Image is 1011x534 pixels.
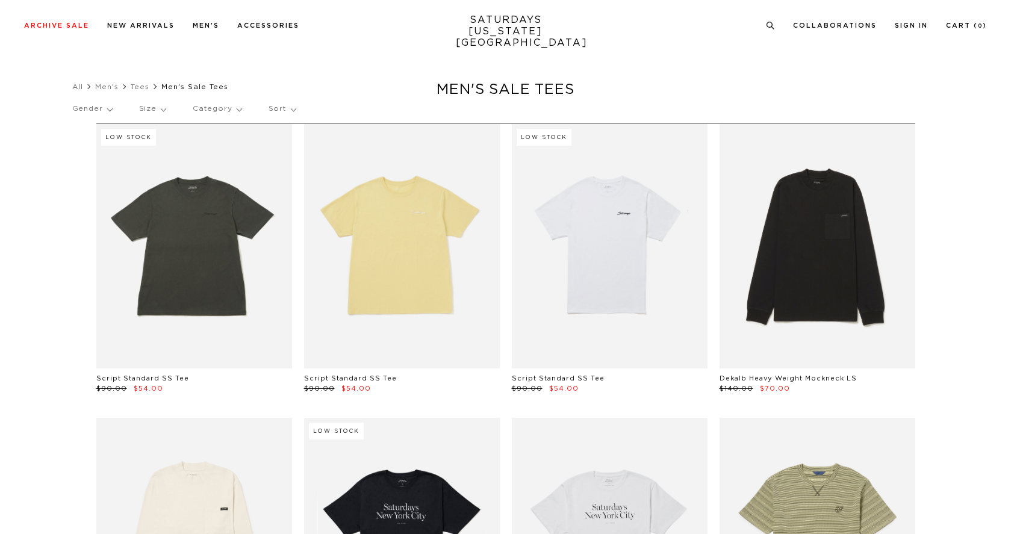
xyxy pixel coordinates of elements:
[24,22,89,29] a: Archive Sale
[96,375,189,382] a: Script Standard SS Tee
[134,385,163,392] span: $54.00
[96,385,127,392] span: $90.00
[269,95,296,123] p: Sort
[193,22,219,29] a: Men's
[309,423,364,439] div: Low Stock
[720,375,857,382] a: Dekalb Heavy Weight Mockneck LS
[72,83,83,90] a: All
[193,95,241,123] p: Category
[946,22,987,29] a: Cart (0)
[895,22,928,29] a: Sign In
[139,95,166,123] p: Size
[237,22,299,29] a: Accessories
[978,23,983,29] small: 0
[760,385,790,392] span: $70.00
[161,83,228,90] span: Men's Sale Tees
[512,385,543,392] span: $90.00
[95,83,119,90] a: Men's
[720,385,753,392] span: $140.00
[512,375,605,382] a: Script Standard SS Tee
[101,129,156,146] div: Low Stock
[131,83,149,90] a: Tees
[517,129,571,146] div: Low Stock
[549,385,579,392] span: $54.00
[304,385,335,392] span: $90.00
[793,22,877,29] a: Collaborations
[341,385,371,392] span: $54.00
[72,95,112,123] p: Gender
[304,375,397,382] a: Script Standard SS Tee
[456,14,555,49] a: SATURDAYS[US_STATE][GEOGRAPHIC_DATA]
[107,22,175,29] a: New Arrivals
